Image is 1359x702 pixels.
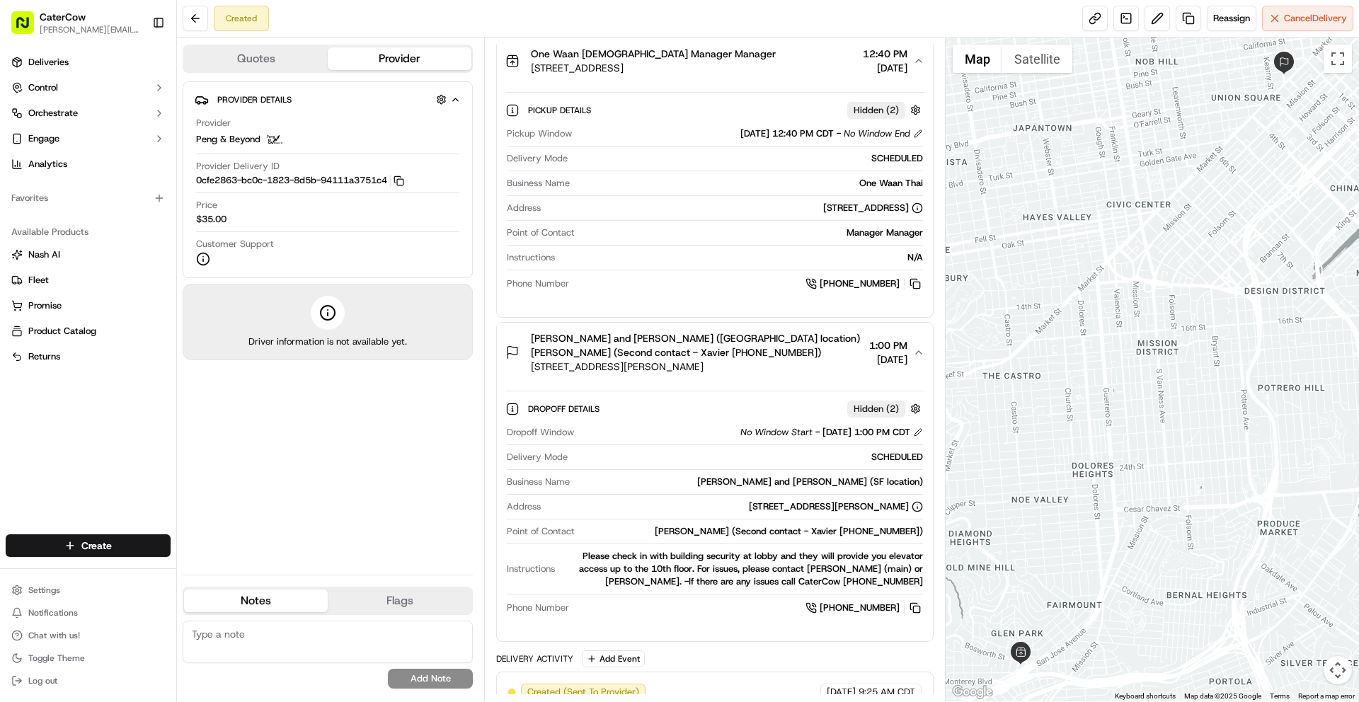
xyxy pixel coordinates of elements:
div: One Waan [DEMOGRAPHIC_DATA] Manager Manager[STREET_ADDRESS]12:40 PM[DATE] [497,84,932,317]
span: 9:25 AM CDT [859,686,915,698]
button: CaterCow [40,10,86,24]
span: Delivery Mode [507,451,568,464]
button: Reassign [1207,6,1256,31]
span: Deliveries [28,56,69,69]
div: Favorites [6,187,171,209]
span: Knowledge Base [28,205,108,219]
span: Chat with us! [28,630,80,641]
button: [PERSON_NAME] and [PERSON_NAME] ([GEOGRAPHIC_DATA] location) [PERSON_NAME] (Second contact - Xavi... [497,323,932,382]
button: Notifications [6,603,171,623]
button: Start new chat [241,139,258,156]
span: Driver information is not available yet. [248,335,407,348]
button: Show street map [953,45,1002,73]
div: [STREET_ADDRESS] [823,202,923,214]
span: - [837,127,841,140]
a: [PHONE_NUMBER] [805,276,923,292]
a: Promise [11,299,165,312]
button: Map camera controls [1324,656,1352,684]
button: Toggle fullscreen view [1324,45,1352,73]
span: [PERSON_NAME] and [PERSON_NAME] ([GEOGRAPHIC_DATA] location) [PERSON_NAME] (Second contact - Xavi... [531,331,863,359]
div: 📗 [14,207,25,218]
span: Business Name [507,177,570,190]
span: Instructions [507,251,555,264]
button: CancelDelivery [1262,6,1353,31]
a: Nash AI [11,248,165,261]
span: [DATE] [827,686,856,698]
span: Provider Details [217,94,292,105]
button: Show satellite imagery [1002,45,1072,73]
div: N/A [561,251,922,264]
button: One Waan [DEMOGRAPHIC_DATA] Manager Manager[STREET_ADDRESS]12:40 PM[DATE] [497,38,932,84]
p: Welcome 👋 [14,57,258,79]
div: Manager Manager [580,226,922,239]
button: Chat with us! [6,626,171,645]
span: Created (Sent To Provider) [527,686,639,698]
a: Terms (opens in new tab) [1270,692,1290,700]
div: We're available if you need us! [48,149,179,161]
span: Point of Contact [507,525,575,538]
span: Instructions [507,563,555,575]
div: SCHEDULED [573,152,922,165]
a: Open this area in Google Maps (opens a new window) [949,683,996,701]
span: Cancel Delivery [1284,12,1347,25]
div: 💻 [120,207,131,218]
button: Create [6,534,171,557]
span: [PHONE_NUMBER] [820,277,900,290]
div: Please check in with building security at lobby and they will provide you elevator access up to t... [561,550,922,588]
div: [PERSON_NAME] (Second contact - Xavier [PHONE_NUMBER]) [580,525,922,538]
span: Hidden ( 2 ) [854,403,899,415]
span: API Documentation [134,205,227,219]
span: $35.00 [196,213,226,226]
button: Product Catalog [6,320,171,343]
span: Hidden ( 2 ) [854,104,899,117]
a: Fleet [11,274,165,287]
span: Create [81,539,112,553]
span: Pickup Details [528,105,594,116]
button: Hidden (2) [847,400,924,418]
img: Google [949,683,996,701]
span: Engage [28,132,59,145]
div: One Waan Thai [575,177,922,190]
span: Orchestrate [28,107,78,120]
button: Returns [6,345,171,368]
span: No Window Start [740,426,813,439]
span: Business Name [507,476,570,488]
div: SCHEDULED [573,451,922,464]
span: Returns [28,350,60,363]
button: Engage [6,127,171,150]
span: Address [507,500,541,513]
span: Analytics [28,158,67,171]
button: Fleet [6,269,171,292]
span: [DATE] [869,352,907,367]
span: 12:40 PM [863,47,907,61]
span: [DATE] [863,61,907,75]
a: 💻API Documentation [114,200,233,225]
button: Keyboard shortcuts [1115,691,1176,701]
button: 0cfe2863-bc0c-1823-8d5b-94111a3751c4 [196,174,404,187]
a: Product Catalog [11,325,165,338]
span: Settings [28,585,60,596]
span: Pylon [141,240,171,251]
span: Log out [28,675,57,686]
span: Nash AI [28,248,60,261]
span: Notifications [28,607,78,618]
span: Promise [28,299,62,312]
span: Customer Support [196,238,274,251]
div: [PERSON_NAME] and [PERSON_NAME] ([GEOGRAPHIC_DATA] location) [PERSON_NAME] (Second contact - Xavi... [497,382,932,641]
a: Analytics [6,153,171,175]
span: Address [507,202,541,214]
button: Toggle Theme [6,648,171,668]
button: Orchestrate [6,102,171,125]
span: Phone Number [507,277,569,290]
span: Control [28,81,58,94]
img: 1736555255976-a54dd68f-1ca7-489b-9aae-adbdc363a1c4 [14,135,40,161]
span: [PHONE_NUMBER] [820,602,900,614]
a: Powered byPylon [100,239,171,251]
div: Start new chat [48,135,232,149]
button: Provider Details [195,88,461,111]
button: Log out [6,671,171,691]
button: [PERSON_NAME][EMAIL_ADDRESS][DOMAIN_NAME] [40,24,141,35]
span: Product Catalog [28,325,96,338]
span: One Waan [DEMOGRAPHIC_DATA] Manager Manager [531,47,776,61]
